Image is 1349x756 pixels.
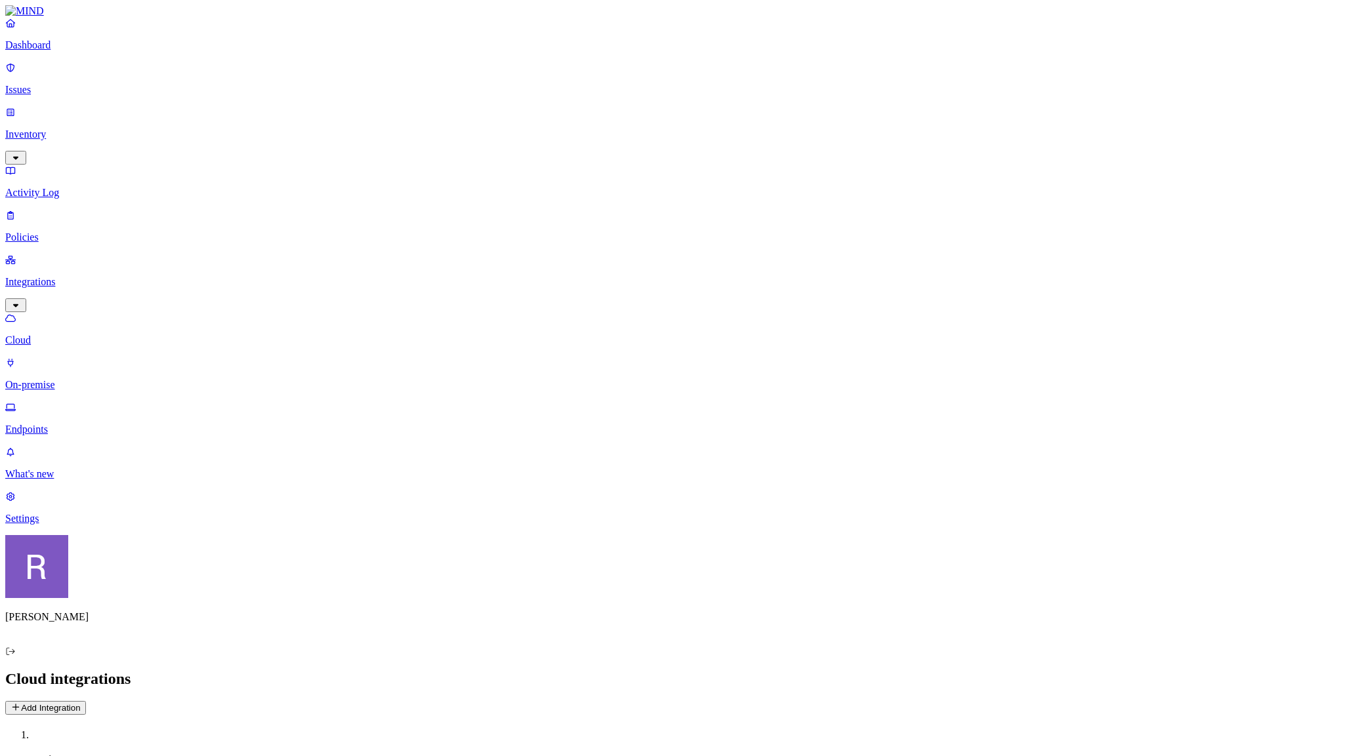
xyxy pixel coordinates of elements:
h2: Cloud integrations [5,670,1344,688]
a: Cloud [5,312,1344,346]
a: Dashboard [5,17,1344,51]
p: On-premise [5,379,1344,391]
p: Dashboard [5,39,1344,51]
a: Settings [5,490,1344,525]
a: MIND [5,5,1344,17]
a: Inventory [5,106,1344,163]
a: On-premise [5,357,1344,391]
p: Issues [5,84,1344,96]
a: Policies [5,209,1344,243]
p: Inventory [5,129,1344,140]
p: Activity Log [5,187,1344,199]
a: Endpoints [5,401,1344,435]
button: Add Integration [5,701,86,715]
p: What's new [5,468,1344,480]
img: Rich Thompson [5,535,68,598]
a: Issues [5,62,1344,96]
p: Settings [5,513,1344,525]
a: Activity Log [5,165,1344,199]
p: Cloud [5,334,1344,346]
p: [PERSON_NAME] [5,611,1344,623]
p: Integrations [5,276,1344,288]
a: Integrations [5,254,1344,310]
img: MIND [5,5,44,17]
p: Policies [5,231,1344,243]
p: Endpoints [5,424,1344,435]
a: What's new [5,446,1344,480]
